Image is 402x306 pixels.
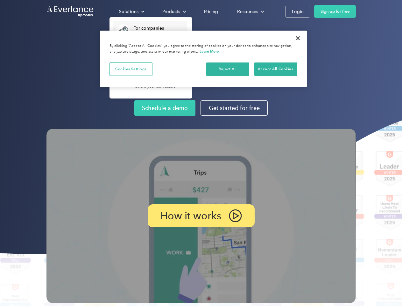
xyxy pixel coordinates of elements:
[119,8,138,16] div: Solutions
[113,21,187,42] a: For companiesEasy vehicle reimbursements
[314,5,356,18] a: Sign up for free
[160,212,221,220] p: How it works
[100,31,307,87] div: Privacy
[113,6,150,17] div: Solutions
[133,25,184,32] div: For companies
[162,8,180,16] div: Products
[156,6,191,17] div: Products
[46,5,94,18] a: Go to homepage
[100,31,307,87] div: Cookie banner
[292,8,304,16] div: Login
[231,6,269,17] div: Resources
[109,17,192,98] nav: Solutions
[134,100,195,116] a: Schedule a demo
[285,6,310,18] a: Login
[200,49,219,54] a: More information about your privacy, opens in a new tab
[291,31,305,45] button: Close
[201,100,268,116] a: Get started for free
[204,8,218,16] div: Pricing
[109,43,297,55] div: By clicking “Accept All Cookies”, you agree to the storing of cookies on your device to enhance s...
[254,62,297,76] button: Accept All Cookies
[109,62,152,76] button: Cookies Settings
[206,62,249,76] button: Reject All
[198,6,224,17] a: Pricing
[47,38,79,51] input: Submit
[237,8,258,16] div: Resources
